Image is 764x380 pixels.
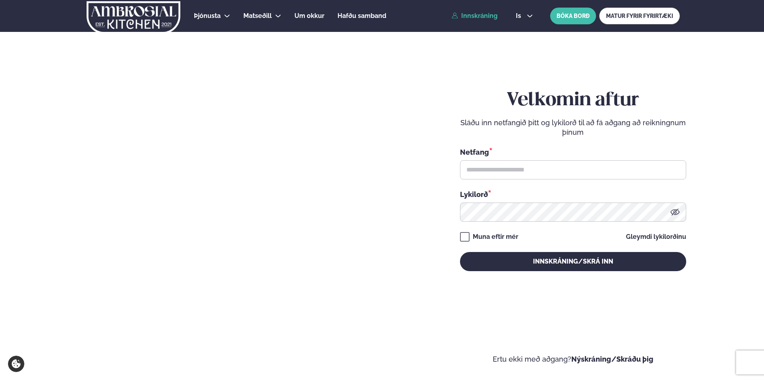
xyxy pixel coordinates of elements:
[243,11,272,21] a: Matseðill
[338,11,386,21] a: Hafðu samband
[338,12,386,20] span: Hafðu samband
[460,89,686,112] h2: Velkomin aftur
[194,12,221,20] span: Þjónusta
[509,13,539,19] button: is
[599,8,680,24] a: MATUR FYRIR FYRIRTÆKI
[8,356,24,372] a: Cookie settings
[243,12,272,20] span: Matseðill
[460,189,686,199] div: Lykilorð
[571,355,653,363] a: Nýskráning/Skráðu þig
[626,234,686,240] a: Gleymdi lykilorðinu
[86,1,181,34] img: logo
[460,252,686,271] button: Innskráning/Skrá inn
[460,118,686,137] p: Sláðu inn netfangið þitt og lykilorð til að fá aðgang að reikningnum þínum
[452,12,497,20] a: Innskráning
[24,313,190,332] p: Ef eitthvað sameinar fólk, þá er [PERSON_NAME] matarferðalag.
[194,11,221,21] a: Þjónusta
[406,354,740,364] p: Ertu ekki með aðgang?
[550,8,596,24] button: BÓKA BORÐ
[294,11,324,21] a: Um okkur
[516,13,523,19] span: is
[24,236,190,303] h2: Velkomin á Ambrosial kitchen!
[460,147,686,157] div: Netfang
[294,12,324,20] span: Um okkur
